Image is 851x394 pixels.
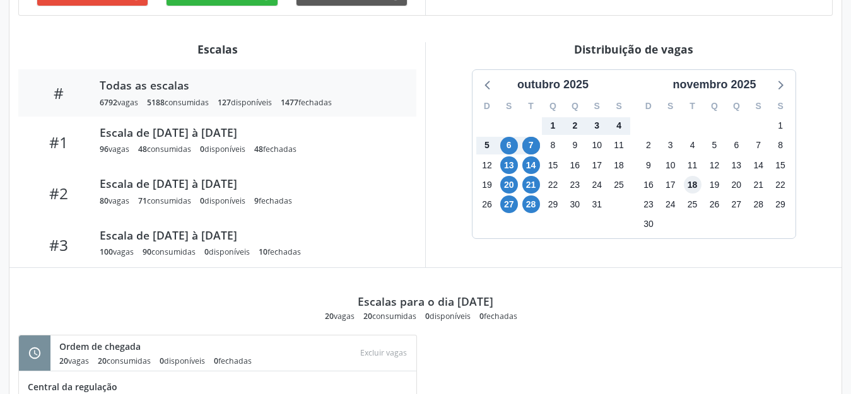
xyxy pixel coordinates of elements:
[358,294,493,308] div: Escalas para o dia [DATE]
[254,144,296,154] div: fechadas
[425,311,471,322] div: disponíveis
[100,144,129,154] div: vagas
[200,195,245,206] div: disponíveis
[566,195,584,213] span: quinta-feira, 30 de outubro de 2025
[204,246,250,257] div: disponíveis
[588,137,606,154] span: sexta-feira, 10 de outubro de 2025
[544,156,561,174] span: quarta-feira, 15 de outubro de 2025
[684,137,701,154] span: terça-feira, 4 de novembro de 2025
[520,96,542,116] div: T
[522,156,540,174] span: terça-feira, 14 de outubro de 2025
[147,97,165,108] span: 5188
[640,137,657,154] span: domingo, 2 de novembro de 2025
[588,156,606,174] span: sexta-feira, 17 de outubro de 2025
[640,176,657,194] span: domingo, 16 de novembro de 2025
[59,340,261,353] div: Ordem de chegada
[662,176,679,194] span: segunda-feira, 17 de novembro de 2025
[772,137,789,154] span: sábado, 8 de novembro de 2025
[259,246,267,257] span: 10
[363,311,372,322] span: 20
[498,96,520,116] div: S
[214,356,252,366] div: fechadas
[684,176,701,194] span: terça-feira, 18 de novembro de 2025
[500,156,518,174] span: segunda-feira, 13 de outubro de 2025
[610,176,628,194] span: sábado, 25 de outubro de 2025
[143,246,151,257] span: 90
[200,195,204,206] span: 0
[59,356,89,366] div: vagas
[355,344,412,361] div: Escolha as vagas para excluir
[640,216,657,233] span: domingo, 30 de novembro de 2025
[100,78,399,92] div: Todas as escalas
[479,311,484,322] span: 0
[772,195,789,213] span: sábado, 29 de novembro de 2025
[640,195,657,213] span: domingo, 23 de novembro de 2025
[100,246,113,257] span: 100
[143,246,196,257] div: consumidas
[218,97,231,108] span: 127
[476,96,498,116] div: D
[500,137,518,154] span: segunda-feira, 6 de outubro de 2025
[27,84,91,102] div: #
[254,195,259,206] span: 9
[200,144,204,154] span: 0
[727,137,745,154] span: quinta-feira, 6 de novembro de 2025
[610,117,628,135] span: sábado, 4 de outubro de 2025
[100,195,109,206] span: 80
[705,176,723,194] span: quarta-feira, 19 de novembro de 2025
[28,346,42,360] i: schedule
[544,137,561,154] span: quarta-feira, 8 de outubro de 2025
[100,97,117,108] span: 6792
[160,356,205,366] div: disponíveis
[478,176,496,194] span: domingo, 19 de outubro de 2025
[608,96,630,116] div: S
[160,356,164,366] span: 0
[478,137,496,154] span: domingo, 5 de outubro de 2025
[725,96,748,116] div: Q
[659,96,681,116] div: S
[662,156,679,174] span: segunda-feira, 10 de novembro de 2025
[478,156,496,174] span: domingo, 12 de outubro de 2025
[727,176,745,194] span: quinta-feira, 20 de novembro de 2025
[705,156,723,174] span: quarta-feira, 12 de novembro de 2025
[705,195,723,213] span: quarta-feira, 26 de novembro de 2025
[281,97,298,108] span: 1477
[27,133,91,151] div: #1
[727,156,745,174] span: quinta-feira, 13 de novembro de 2025
[667,76,761,93] div: novembro 2025
[749,137,767,154] span: sexta-feira, 7 de novembro de 2025
[98,356,151,366] div: consumidas
[705,137,723,154] span: quarta-feira, 5 de novembro de 2025
[27,184,91,202] div: #2
[100,228,399,242] div: Escala de [DATE] à [DATE]
[325,311,334,322] span: 20
[218,97,272,108] div: disponíveis
[512,76,594,93] div: outubro 2025
[138,144,191,154] div: consumidas
[100,125,399,139] div: Escala de [DATE] à [DATE]
[681,96,703,116] div: T
[479,311,517,322] div: fechadas
[638,96,660,116] div: D
[586,96,608,116] div: S
[325,311,355,322] div: vagas
[98,356,107,366] span: 20
[254,195,292,206] div: fechadas
[588,176,606,194] span: sexta-feira, 24 de outubro de 2025
[610,156,628,174] span: sábado, 18 de outubro de 2025
[542,96,564,116] div: Q
[566,176,584,194] span: quinta-feira, 23 de outubro de 2025
[662,195,679,213] span: segunda-feira, 24 de novembro de 2025
[749,156,767,174] span: sexta-feira, 14 de novembro de 2025
[544,195,561,213] span: quarta-feira, 29 de outubro de 2025
[100,195,129,206] div: vagas
[564,96,586,116] div: Q
[566,117,584,135] span: quinta-feira, 2 de outubro de 2025
[640,156,657,174] span: domingo, 9 de novembro de 2025
[500,195,518,213] span: segunda-feira, 27 de outubro de 2025
[138,195,191,206] div: consumidas
[684,156,701,174] span: terça-feira, 11 de novembro de 2025
[500,176,518,194] span: segunda-feira, 20 de outubro de 2025
[772,117,789,135] span: sábado, 1 de novembro de 2025
[59,356,68,366] span: 20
